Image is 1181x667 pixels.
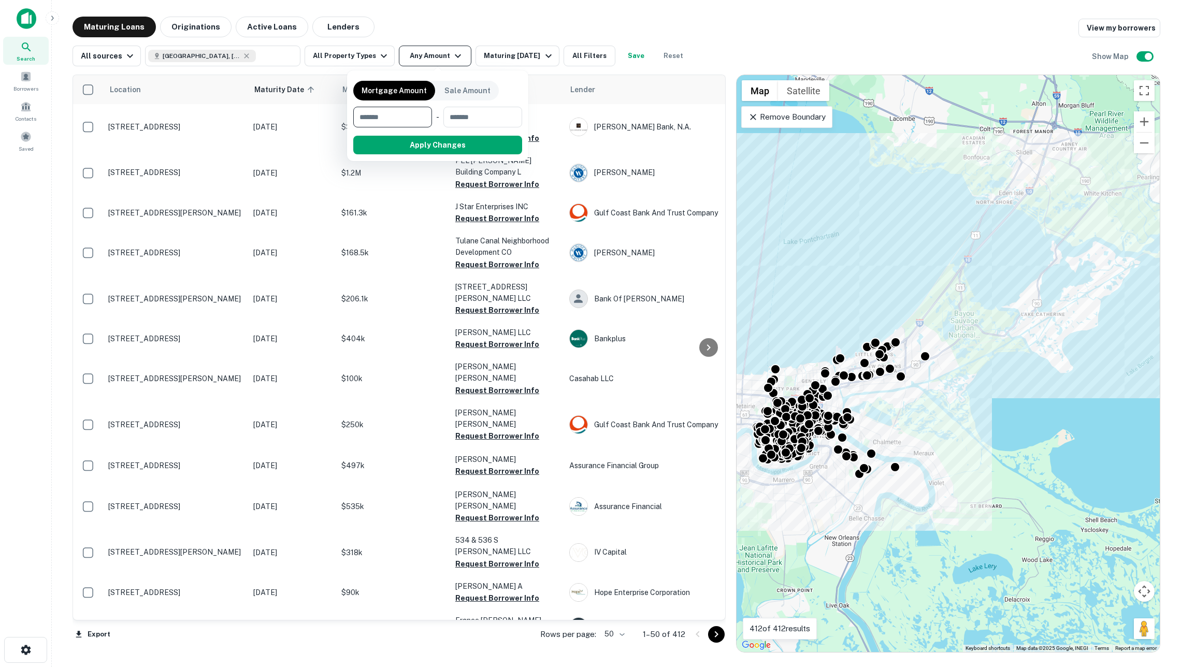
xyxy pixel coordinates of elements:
iframe: Chat Widget [1129,584,1181,634]
button: Apply Changes [353,136,522,154]
div: - [436,107,439,127]
p: Sale Amount [444,85,491,96]
p: Mortgage Amount [362,85,427,96]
